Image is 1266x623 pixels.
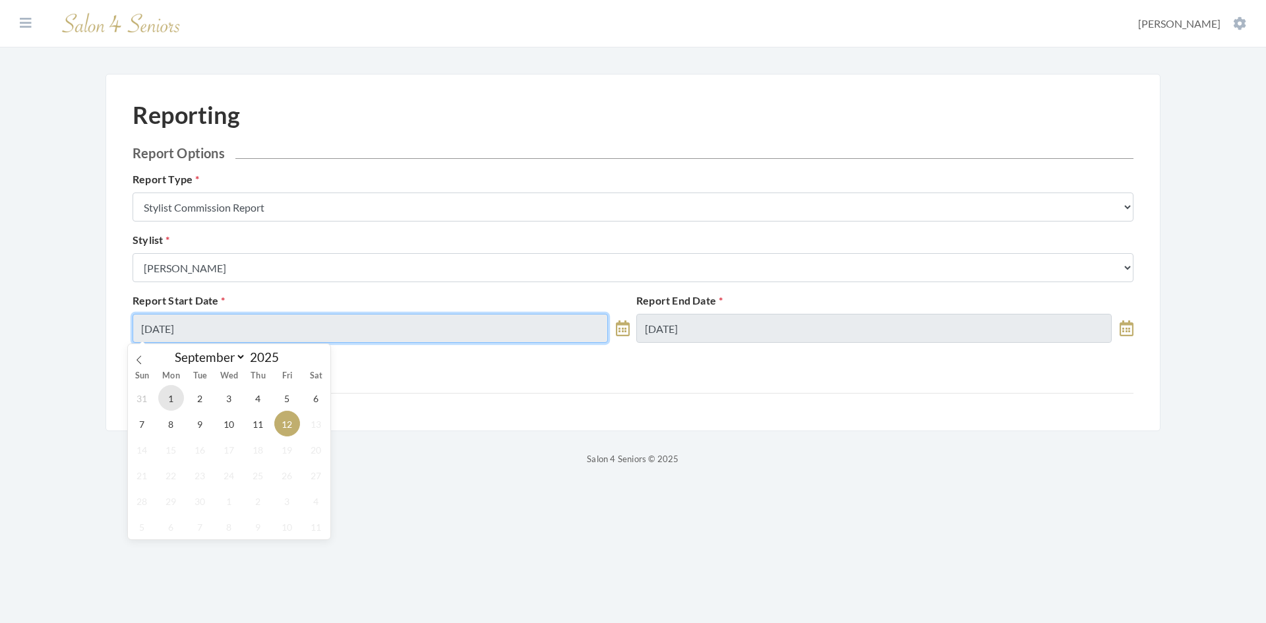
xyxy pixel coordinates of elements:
[216,385,242,411] span: September 3, 2025
[243,372,272,380] span: Thu
[303,514,329,539] span: October 11, 2025
[129,514,155,539] span: October 5, 2025
[636,314,1112,343] input: Select Date
[303,436,329,462] span: September 20, 2025
[246,349,289,365] input: Year
[245,411,271,436] span: September 11, 2025
[245,462,271,488] span: September 25, 2025
[274,411,300,436] span: September 12, 2025
[616,314,630,343] a: toggle
[133,101,240,129] h1: Reporting
[245,385,271,411] span: September 4, 2025
[216,488,242,514] span: October 1, 2025
[133,314,608,343] input: Select Date
[274,385,300,411] span: September 5, 2025
[133,232,170,248] label: Stylist
[216,462,242,488] span: September 24, 2025
[1134,16,1250,31] button: [PERSON_NAME]
[303,411,329,436] span: September 13, 2025
[129,462,155,488] span: September 21, 2025
[169,349,247,365] select: Month
[55,8,187,39] img: Salon 4 Seniors
[216,411,242,436] span: September 10, 2025
[216,436,242,462] span: September 17, 2025
[187,385,213,411] span: September 2, 2025
[158,462,184,488] span: September 22, 2025
[636,293,723,309] label: Report End Date
[303,462,329,488] span: September 27, 2025
[245,488,271,514] span: October 2, 2025
[187,411,213,436] span: September 9, 2025
[129,436,155,462] span: September 14, 2025
[105,451,1160,467] p: Salon 4 Seniors © 2025
[272,372,301,380] span: Fri
[158,514,184,539] span: October 6, 2025
[245,514,271,539] span: October 9, 2025
[133,145,1133,161] h2: Report Options
[158,488,184,514] span: September 29, 2025
[158,436,184,462] span: September 15, 2025
[158,385,184,411] span: September 1, 2025
[216,514,242,539] span: October 8, 2025
[303,385,329,411] span: September 6, 2025
[214,372,243,380] span: Wed
[1138,17,1221,30] span: [PERSON_NAME]
[185,372,214,380] span: Tue
[129,411,155,436] span: September 7, 2025
[301,372,330,380] span: Sat
[187,488,213,514] span: September 30, 2025
[274,514,300,539] span: October 10, 2025
[274,488,300,514] span: October 3, 2025
[156,372,185,380] span: Mon
[245,436,271,462] span: September 18, 2025
[187,462,213,488] span: September 23, 2025
[133,171,199,187] label: Report Type
[1120,314,1133,343] a: toggle
[133,293,226,309] label: Report Start Date
[274,462,300,488] span: September 26, 2025
[129,385,155,411] span: August 31, 2025
[128,372,157,380] span: Sun
[274,436,300,462] span: September 19, 2025
[158,411,184,436] span: September 8, 2025
[303,488,329,514] span: October 4, 2025
[187,436,213,462] span: September 16, 2025
[187,514,213,539] span: October 7, 2025
[129,488,155,514] span: September 28, 2025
